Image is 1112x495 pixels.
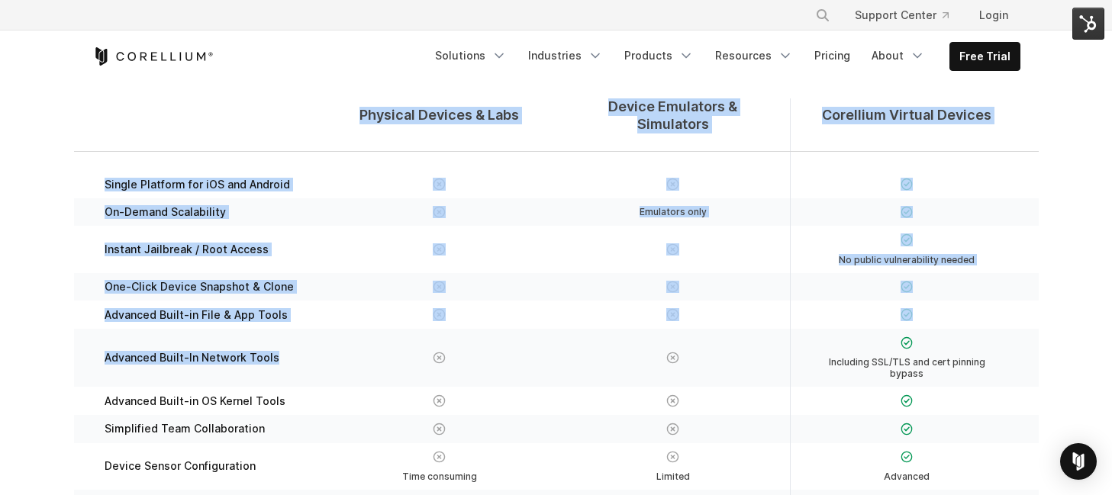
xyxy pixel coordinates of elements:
span: One-Click Device Snapshot & Clone [105,280,294,294]
img: X [433,308,446,321]
span: Simplified Team Collaboration [105,422,265,436]
img: X [433,243,446,256]
img: X [666,243,679,256]
a: Corellium Home [92,47,214,66]
img: Checkmark [901,451,914,464]
span: Corellium Virtual Devices [822,107,991,124]
button: Search [809,2,836,29]
span: Emulators only [640,206,707,217]
span: Time consuming [402,471,477,482]
span: Advanced [884,471,930,482]
span: Physical Devices & Labs [359,107,519,124]
span: No public vulnerability needed [839,254,975,265]
img: Checkmark [901,206,914,219]
a: Solutions [426,42,516,69]
a: Products [615,42,703,69]
img: X [433,206,446,219]
span: Device Emulators & Simulators [572,98,775,133]
img: X [666,394,679,407]
span: Single Platform for iOS and Android [105,178,290,191]
img: X [433,281,446,294]
img: X [666,308,679,321]
img: Checkmark [901,308,914,321]
span: Including SSL/TLS and cert pinning bypass [823,356,991,379]
span: Limited [656,471,690,482]
img: Checkmark [901,336,914,349]
div: Navigation Menu [426,42,1020,71]
span: Advanced Built-In Network Tools [105,351,279,365]
img: X [433,451,446,464]
div: Navigation Menu [797,2,1020,29]
img: X [433,352,446,365]
a: Free Trial [950,43,1020,70]
img: Checkmark [901,394,914,407]
img: HubSpot Tools Menu Toggle [1072,8,1104,40]
a: Login [967,2,1020,29]
span: On-Demand Scalability [105,205,226,219]
a: Industries [519,42,612,69]
a: Resources [706,42,802,69]
a: About [862,42,934,69]
img: X [666,451,679,464]
div: Open Intercom Messenger [1060,443,1097,480]
img: X [433,394,446,407]
a: Pricing [805,42,859,69]
img: X [666,281,679,294]
span: Advanced Built-in File & App Tools [105,308,288,322]
img: Checkmark [901,281,914,294]
span: Instant Jailbreak / Root Access [105,243,269,256]
span: Device Sensor Configuration [105,459,256,473]
img: X [433,423,446,436]
img: Checkmark [901,178,914,191]
img: X [433,178,446,191]
span: Advanced Built-in OS Kernel Tools [105,394,285,408]
img: X [666,352,679,365]
img: X [666,423,679,436]
img: Checkmark [901,233,914,246]
img: X [666,178,679,191]
a: Support Center [843,2,961,29]
img: Checkmark [901,423,914,436]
